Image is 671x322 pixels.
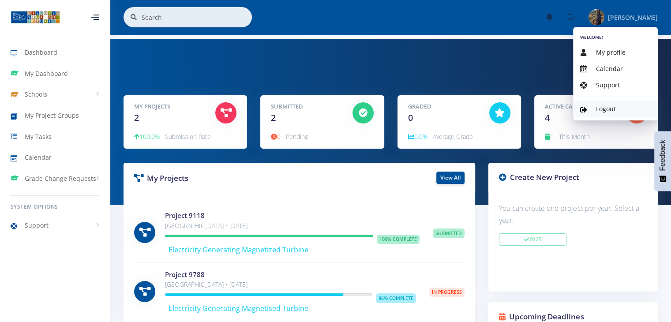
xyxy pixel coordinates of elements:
[429,288,465,297] span: In Progress
[142,7,252,27] input: Search
[580,34,651,41] h6: Welcome!
[596,64,623,73] span: Calendar
[596,48,626,56] span: My profile
[433,132,473,141] span: Average Grade
[169,245,308,255] span: Electricity Generating Magnetized Turbine
[499,265,566,277] button: 2021
[25,132,52,141] span: My Tasks
[169,303,308,313] span: Electricity Generating Magnetised Turbine
[581,7,658,27] a: Image placeholder [PERSON_NAME]
[25,221,49,230] span: Support
[165,221,420,231] p: [GEOGRAPHIC_DATA] • [DATE]
[499,249,566,262] button: 2023
[25,111,79,120] span: My Project Groups
[573,60,658,77] a: Calendar
[134,102,202,111] h5: My Projects
[499,172,647,183] h3: Create New Project
[580,233,647,246] button: 2024
[499,233,566,246] button: 2025
[11,10,60,24] img: ...
[134,172,293,184] h3: My Projects
[165,279,416,290] p: [GEOGRAPHIC_DATA] • [DATE]
[408,102,476,111] h5: Graded
[165,270,205,279] a: Project 9788
[573,77,658,93] a: Support
[654,131,671,191] button: Feedback - Show survey
[271,112,276,124] span: 2
[436,172,465,184] a: View All
[165,211,205,220] a: Project 9118
[596,81,620,89] span: Support
[134,112,139,124] span: 2
[377,235,420,244] span: 100% Complete
[559,132,590,141] span: This Month
[286,132,308,141] span: Pending
[408,112,413,124] span: 0
[573,101,658,117] a: Logout
[608,13,658,22] span: [PERSON_NAME]
[376,293,416,303] span: 86% Complete
[573,44,658,60] a: My profile
[433,228,465,238] span: Submitted
[659,140,667,171] span: Feedback
[25,174,96,183] span: Grade Change Requests
[499,202,647,226] p: You can create one project per year. Select a year:
[596,105,616,113] span: Logout
[589,9,604,25] img: Image placeholder
[25,48,57,57] span: Dashboard
[11,203,99,211] h6: System Options
[545,132,554,141] span: 1
[25,69,68,78] span: My Dashboard
[545,112,550,124] span: 4
[25,90,47,99] span: Schools
[165,132,211,141] span: Submission Rate
[271,132,281,141] span: 0
[408,132,427,141] span: 0.0%
[134,132,160,141] span: 100.0%
[545,102,613,111] h5: Active Campaigns
[580,265,647,277] button: 2020
[25,153,52,162] span: Calendar
[580,249,647,262] button: 2022
[271,102,339,111] h5: Submitted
